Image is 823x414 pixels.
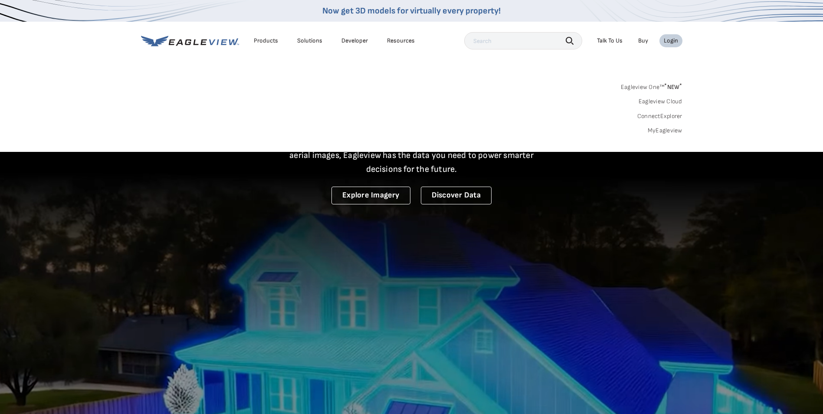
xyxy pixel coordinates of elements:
[297,37,322,45] div: Solutions
[637,112,682,120] a: ConnectExplorer
[597,37,623,45] div: Talk To Us
[464,32,582,49] input: Search
[648,127,682,135] a: MyEagleview
[639,98,682,105] a: Eagleview Cloud
[664,83,682,91] span: NEW
[341,37,368,45] a: Developer
[621,81,682,91] a: Eagleview One™*NEW*
[331,187,410,204] a: Explore Imagery
[421,187,492,204] a: Discover Data
[664,37,678,45] div: Login
[638,37,648,45] a: Buy
[387,37,415,45] div: Resources
[322,6,501,16] a: Now get 3D models for virtually every property!
[279,135,544,176] p: A new era starts here. Built on more than 3.5 billion high-resolution aerial images, Eagleview ha...
[254,37,278,45] div: Products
